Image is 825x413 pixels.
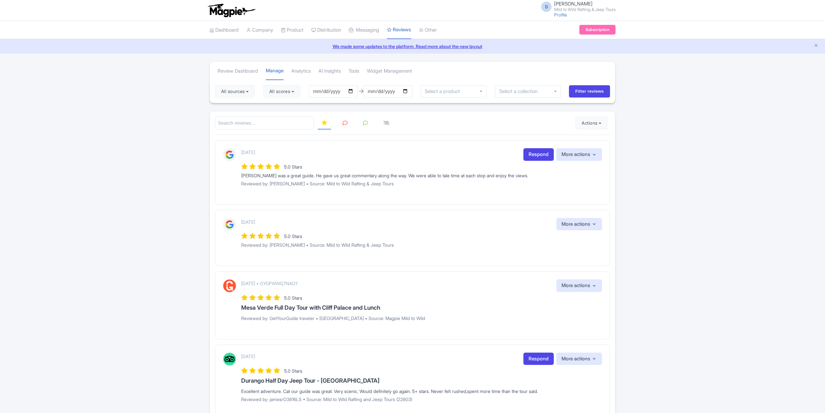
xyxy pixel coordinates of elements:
[209,21,239,39] a: Dashboard
[246,21,273,39] a: Company
[579,25,616,35] a: Subscription
[387,21,411,39] a: Reviews
[556,218,602,231] button: More actions
[223,218,236,231] img: Google Logo
[215,117,314,130] input: Search reviews...
[241,149,255,156] p: [DATE]
[556,148,602,161] button: More actions
[263,85,300,98] button: All scores
[419,21,437,39] a: Other
[241,172,602,179] div: [PERSON_NAME] was a great guide. He gave us great commentary along the way. We were able to tale ...
[318,62,341,80] a: AI Insights
[537,1,616,12] a: B [PERSON_NAME] Mild to Wild Rafting & Jeep Tours
[814,42,819,50] button: Close announcement
[284,368,302,374] span: 5.0 Stars
[554,1,593,7] span: [PERSON_NAME]
[241,219,255,225] p: [DATE]
[569,85,610,98] input: Filter reviews
[348,62,359,80] a: Tools
[241,388,602,395] div: Excellent adventure. Cat our guide was great. Very scenic. Would definitely go again. 5+ stars. N...
[291,62,311,80] a: Analytics
[523,148,554,161] a: Respond
[241,180,602,187] p: Reviewed by: [PERSON_NAME] • Source: Mild to Wild Rafting & Jeep Tours
[241,396,602,403] p: Reviewed by: jamesrO3816LS • Source: Mild to Wild Rafting and Jeep Tours (22803)
[556,279,602,292] button: More actions
[284,295,302,301] span: 5.0 Stars
[425,88,464,94] input: Select a product
[575,117,607,129] button: Actions
[241,305,602,311] h3: Mesa Verde Full Day Tour with Cliff Palace and Lunch
[223,148,236,161] img: Google Logo
[218,62,258,80] a: Review Dashboard
[241,242,602,248] p: Reviewed by: [PERSON_NAME] • Source: Mild to Wild Rafting & Jeep Tours
[284,164,302,170] span: 5.0 Stars
[284,233,302,239] span: 5.0 Stars
[523,353,554,365] a: Respond
[4,43,821,50] a: We made some updates to the platform. Read more about the new layout
[223,279,236,292] img: GetYourGuide Logo
[241,377,602,384] h3: Durango Half Day Jeep Tour - [GEOGRAPHIC_DATA]
[223,353,236,366] img: Tripadvisor Logo
[241,280,298,287] p: [DATE] • GYGFWWQ7NAGY
[311,21,341,39] a: Distribution
[499,88,542,94] input: Select a collection
[266,62,284,80] a: Manage
[215,85,255,98] button: All sources
[241,315,602,322] p: Reviewed by: GetYourGuide traveler • [GEOGRAPHIC_DATA] • Source: Magpie Mild to Wild
[349,21,379,39] a: Messaging
[554,12,567,17] a: Profile
[554,7,616,12] small: Mild to Wild Rafting & Jeep Tours
[281,21,304,39] a: Product
[206,3,256,17] img: logo-ab69f6fb50320c5b225c76a69d11143b.png
[367,62,412,80] a: Widget Management
[556,353,602,365] button: More actions
[241,353,255,360] p: [DATE]
[541,2,552,12] span: B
